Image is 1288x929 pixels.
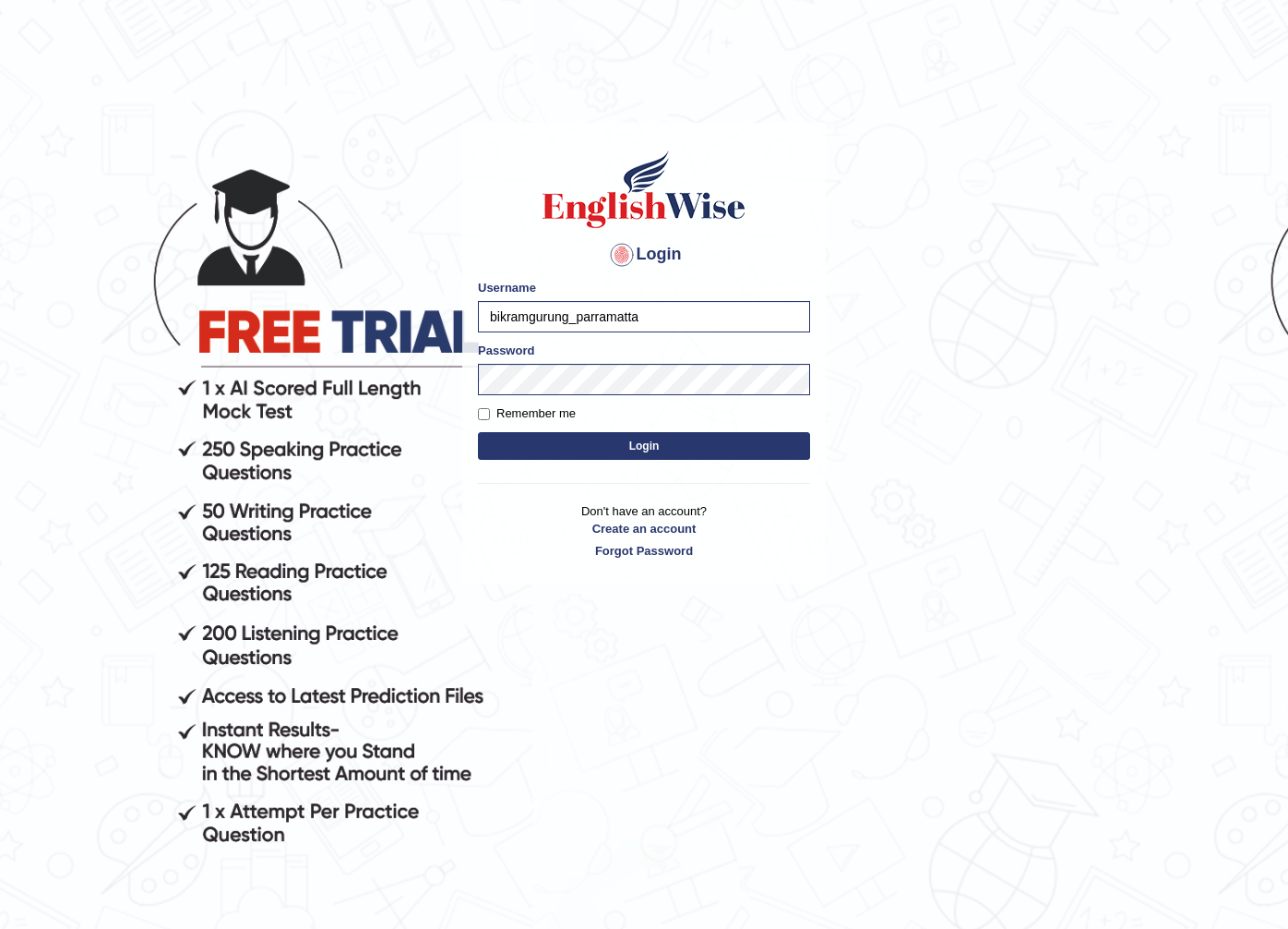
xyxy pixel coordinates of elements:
[478,404,576,423] label: Remember me
[478,502,810,560] p: Don't have an account?
[478,342,534,359] label: Password
[478,408,490,420] input: Remember me
[539,148,749,231] img: Logo of English Wise sign in for intelligent practice with AI
[478,542,810,560] a: Forgot Password
[478,520,810,537] a: Create an account
[478,240,810,270] h4: Login
[478,432,810,460] button: Login
[478,279,536,296] label: Username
